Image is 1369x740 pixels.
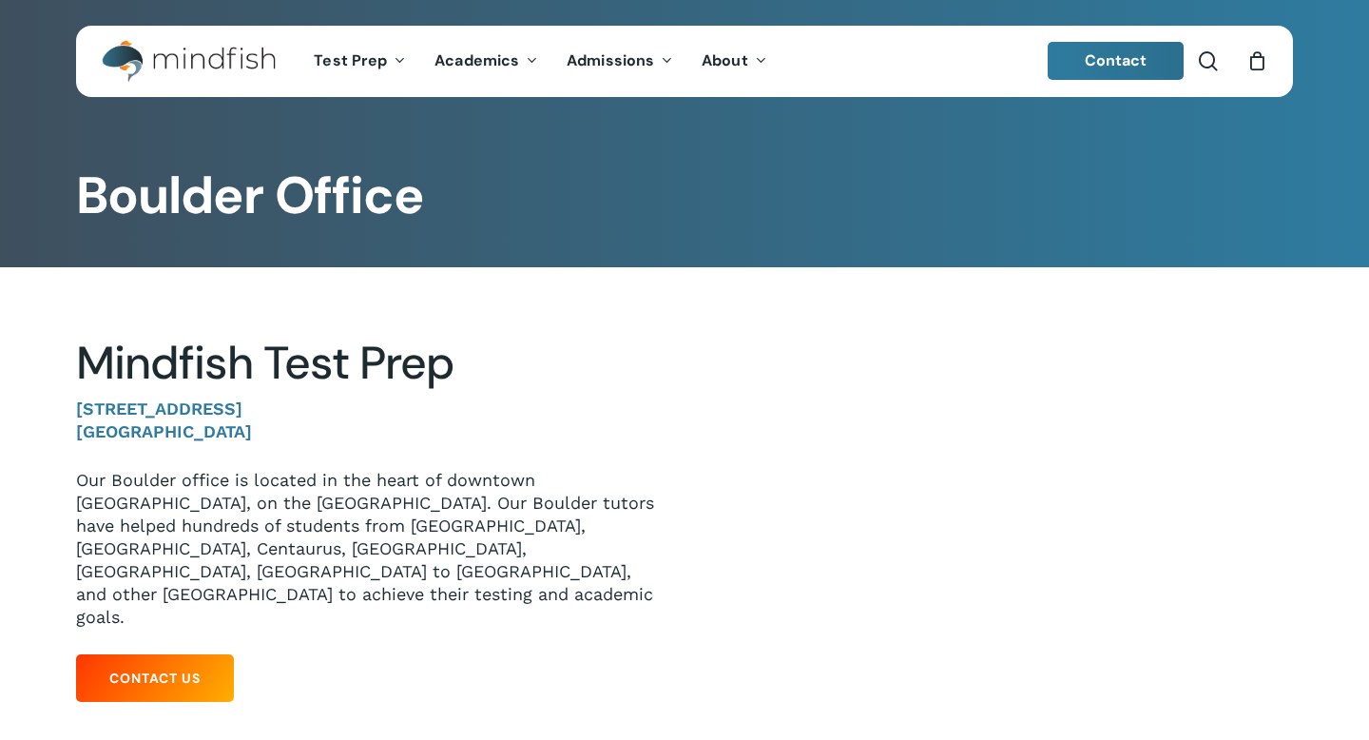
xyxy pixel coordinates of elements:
[299,26,781,97] nav: Main Menu
[1246,50,1267,71] a: Cart
[702,50,748,70] span: About
[552,53,687,69] a: Admissions
[76,421,252,441] strong: [GEOGRAPHIC_DATA]
[314,50,387,70] span: Test Prep
[1048,42,1185,80] a: Contact
[434,50,519,70] span: Academics
[567,50,654,70] span: Admissions
[1085,50,1147,70] span: Contact
[76,336,656,391] h2: Mindfish Test Prep
[299,53,420,69] a: Test Prep
[76,26,1293,97] header: Main Menu
[687,53,781,69] a: About
[76,654,234,702] a: Contact Us
[76,469,656,629] p: Our Boulder office is located in the heart of downtown [GEOGRAPHIC_DATA], on the [GEOGRAPHIC_DATA...
[420,53,552,69] a: Academics
[76,399,242,419] strong: [STREET_ADDRESS]
[76,166,1293,226] h1: Boulder Office
[109,669,201,688] span: Contact Us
